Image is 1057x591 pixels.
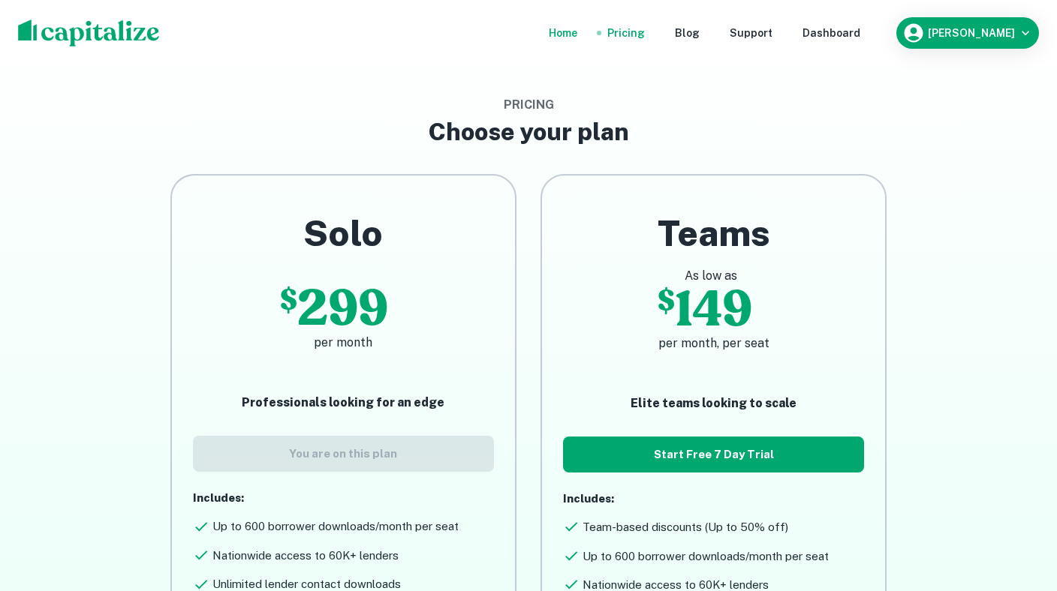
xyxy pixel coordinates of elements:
h6: per month [193,334,494,352]
h2: Solo [193,211,494,255]
p: Elite teams looking to scale [563,394,864,412]
h3: Choose your plan [429,114,629,150]
h2: Teams [563,211,864,255]
button: [PERSON_NAME] [896,17,1039,49]
p: Includes: [563,490,864,508]
h6: [PERSON_NAME] [928,28,1015,38]
a: Pricing [607,25,645,41]
p: 149 [675,285,752,334]
h6: Up to 600 borrower downloads/month per seat [583,548,829,565]
a: Dashboard [803,25,860,41]
a: Support [730,25,772,41]
a: Blog [675,25,700,41]
h6: Up to 600 borrower downloads/month per seat [212,518,459,535]
h6: Nationwide access to 60K+ lenders [212,547,399,565]
p: $ [280,284,297,334]
button: Start Free 7 Day Trial [563,436,864,472]
p: Professionals looking for an edge [193,394,494,412]
h6: per month, per seat [563,334,864,352]
span: Pricing [504,97,554,112]
h6: Team-based discounts (Up to 50% off) [583,519,788,536]
iframe: Chat Widget [982,423,1057,495]
a: Home [549,25,577,41]
img: capitalize-logo.png [18,19,160,46]
p: Includes: [193,490,494,507]
p: 299 [297,284,388,334]
p: $ [658,285,675,334]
